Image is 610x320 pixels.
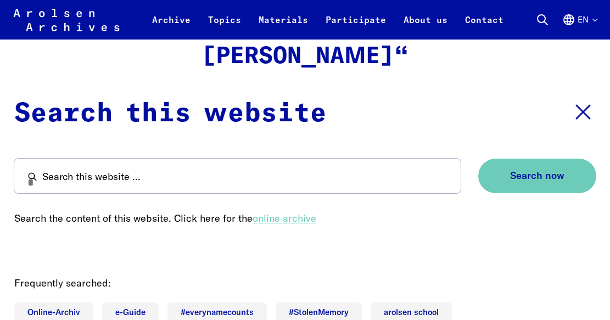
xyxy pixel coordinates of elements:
a: Participate [317,13,395,40]
span: Search now [510,170,564,182]
a: Archive [143,13,199,40]
nav: Primary [143,7,512,33]
a: online archive [253,212,316,224]
button: English, language selection [562,13,597,40]
a: Contact [456,13,512,40]
button: Search now [478,159,596,193]
p: Frequently searched: [14,276,596,290]
a: Materials [250,13,317,40]
p: Search this website [14,94,327,133]
h2: 0 Results for „[PERSON_NAME] [PERSON_NAME]“ [73,15,538,71]
a: Topics [199,13,250,40]
p: Search the content of this website. Click here for the [14,211,596,226]
a: About us [395,13,456,40]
